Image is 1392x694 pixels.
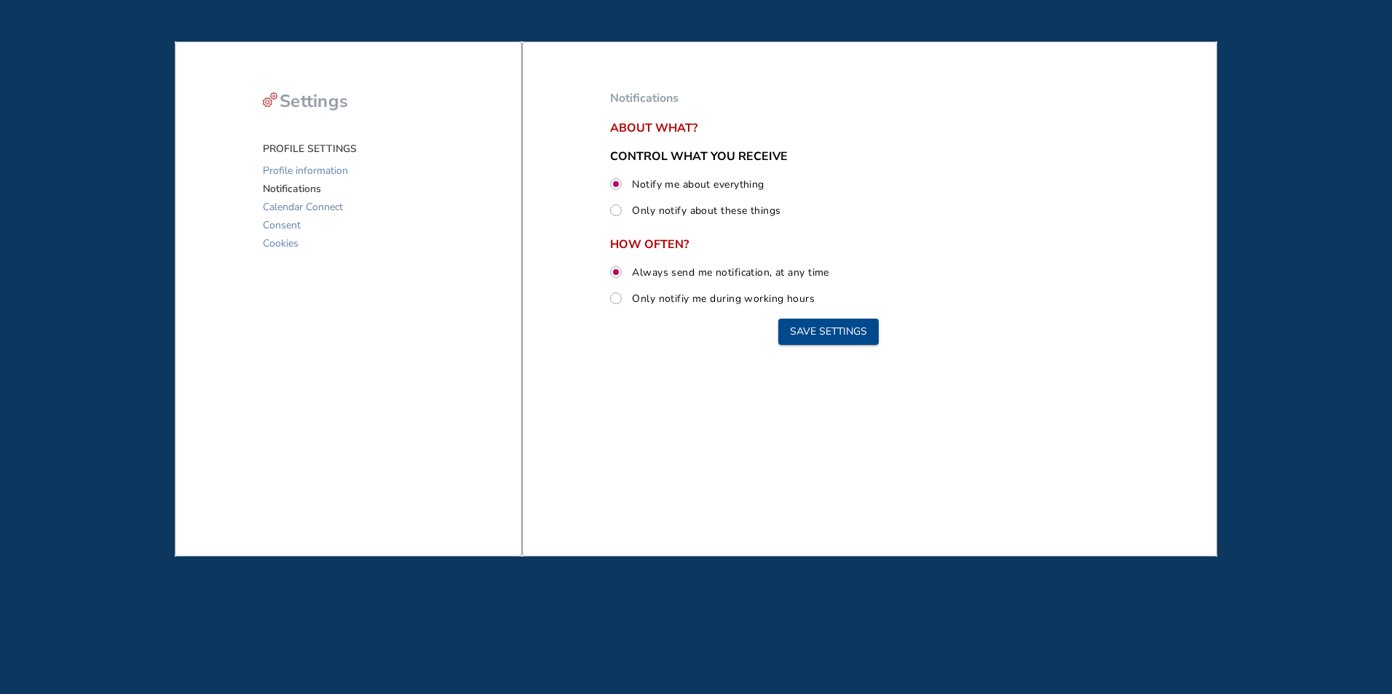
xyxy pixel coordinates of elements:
[610,121,1047,135] span: About what?
[280,89,348,113] span: Settings
[263,161,348,180] span: Profile information
[610,238,1047,251] span: HOW OFTEN?
[629,289,815,308] label: Only notifiy me during working hours
[263,92,277,107] div: settings-cog-red
[778,319,879,345] button: Save settings
[263,142,357,156] span: PROFILE SETTINGS
[263,180,321,198] span: Notifications
[263,92,277,107] img: settings-cog-red.d5cea378.svg
[263,234,298,252] span: Cookies
[263,198,343,216] span: Calendar Connect
[610,148,788,164] span: CONTROL WHAT YOU RECEIVE
[263,216,301,234] span: Consent
[629,175,764,194] label: Notify me about everything
[610,90,679,106] span: Notifications
[629,201,780,220] label: Only notify about these things
[629,263,829,282] label: Always send me notification, at any time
